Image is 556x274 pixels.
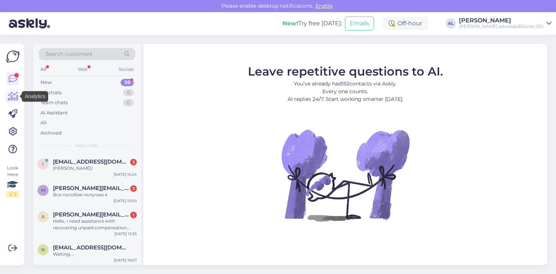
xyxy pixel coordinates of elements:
[53,185,129,191] span: mel.aleksandrq.maakler@gmail.com
[40,109,68,117] div: AI Assistant
[76,65,89,74] div: Web
[114,198,137,204] div: [DATE] 10:50
[313,3,335,9] span: Enable
[53,244,129,251] span: nagkumar1991@gmail.com
[130,185,137,192] div: 3
[459,18,543,23] div: [PERSON_NAME]
[41,187,45,193] span: m
[114,172,137,177] div: [DATE] 10:24
[22,91,48,102] div: Analytics
[345,17,374,30] button: Emails
[117,65,135,74] div: Socials
[383,17,428,30] div: Off-hour
[53,165,137,172] div: [PERSON_NAME]!
[6,191,19,198] div: 2 / 3
[459,23,543,29] div: [PERSON_NAME] advokaadibüroo OÜ
[40,119,47,127] div: All
[53,191,137,198] div: Все пособия получаю я
[114,257,137,263] div: [DATE] 16:07
[42,161,44,167] span: i
[121,79,134,86] div: 36
[53,251,137,257] div: Waiting....
[46,50,92,58] span: Search customers
[53,211,129,218] span: alexander.hvozd@icloud.com
[40,99,68,106] div: Team chats
[114,231,137,237] div: [DATE] 13:35
[40,129,62,137] div: Archived
[446,18,456,29] div: AL
[342,80,349,87] b: 152
[40,79,52,86] div: New
[459,18,552,29] a: [PERSON_NAME][PERSON_NAME] advokaadibüroo OÜ
[40,89,61,96] div: My chats
[248,80,443,103] p: You’ve already had contacts via Askly. Every one counts. AI replies 24/7. Start working smarter [...
[42,214,45,219] span: a
[123,99,134,106] div: 0
[282,20,298,27] b: New!
[279,109,411,241] img: No Chat active
[248,64,443,78] span: Leave repetitive questions to AI.
[75,142,99,149] span: New chats
[282,19,342,28] div: Try free [DATE]:
[53,218,137,231] div: Hello, I need assistance with recovering unpaid compensation from an Estonian company. I worked u...
[123,89,134,96] div: 0
[41,247,45,252] span: n
[6,165,19,198] div: Look Here
[53,158,129,165] span: iourionochko@gmail.com
[130,159,137,165] div: 3
[39,65,47,74] div: All
[6,50,20,63] img: Askly Logo
[130,212,137,218] div: 1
